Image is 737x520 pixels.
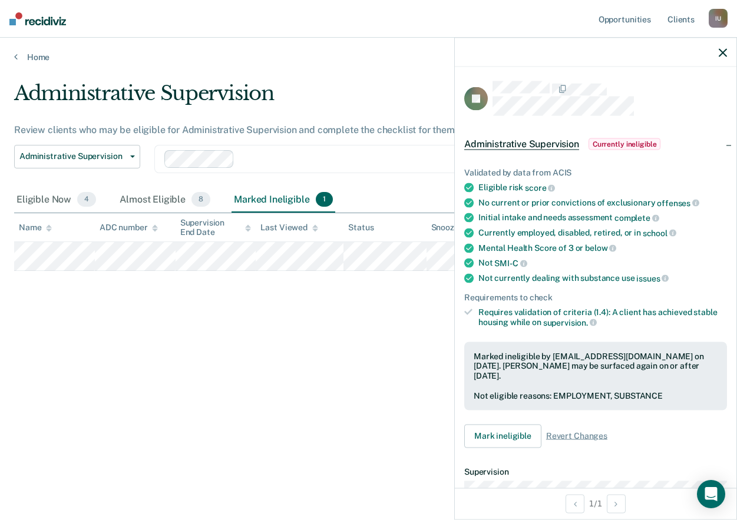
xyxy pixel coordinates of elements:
span: offenses [657,198,699,207]
a: Home [14,52,723,62]
div: Almost Eligible [117,187,213,213]
div: Eligible Now [14,187,98,213]
span: Revert Changes [546,431,607,441]
div: Not currently dealing with substance use [478,273,727,283]
span: 1 [316,192,333,207]
span: Currently ineligible [589,138,661,150]
div: 1 / 1 [455,488,736,519]
div: Eligible risk [478,183,727,193]
div: Mental Health Score of 3 or [478,243,727,253]
div: Open Intercom Messenger [697,480,725,508]
span: Administrative Supervision [19,151,125,161]
div: Currently employed, disabled, retired, or in [478,228,727,239]
div: Not [478,258,727,269]
div: Marked ineligible by [EMAIL_ADDRESS][DOMAIN_NAME] on [DATE]. [PERSON_NAME] may be surfaced again ... [474,351,718,380]
div: I U [709,9,728,28]
div: Validated by data from ACIS [464,168,727,178]
button: Next Opportunity [607,494,626,513]
span: below [585,243,616,253]
div: Administrative SupervisionCurrently ineligible [455,125,736,163]
div: Last Viewed [260,223,318,233]
div: No current or prior convictions of exclusionary [478,197,727,208]
div: Snooze ends in [431,223,498,233]
div: ADC number [100,223,158,233]
button: Previous Opportunity [566,494,584,513]
div: Name [19,223,52,233]
div: Supervision End Date [180,218,252,238]
div: Requirements to check [464,293,727,303]
span: 4 [77,192,96,207]
div: Administrative Supervision [14,81,677,115]
div: Status [348,223,374,233]
span: 8 [191,192,210,207]
span: complete [614,213,659,223]
dt: Supervision [464,466,727,476]
div: Marked Ineligible [232,187,335,213]
img: Recidiviz [9,12,66,25]
div: Review clients who may be eligible for Administrative Supervision and complete the checklist for ... [14,124,677,135]
span: supervision. [543,317,597,327]
span: Administrative Supervision [464,138,579,150]
span: score [525,183,555,193]
span: issues [636,273,669,283]
span: school [643,228,676,237]
span: SMI-C [494,259,527,268]
div: Not eligible reasons: EMPLOYMENT, SUBSTANCE [474,390,718,400]
div: Requires validation of criteria (1.4): A client has achieved stable housing while on [478,307,727,327]
div: Initial intake and needs assessment [478,213,727,223]
button: Mark ineligible [464,424,541,448]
